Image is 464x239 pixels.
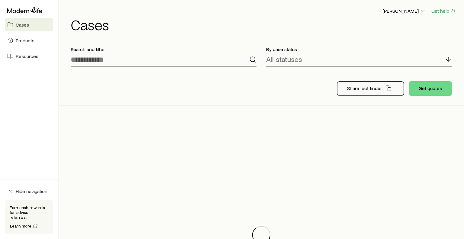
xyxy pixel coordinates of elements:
[16,37,34,44] span: Products
[382,8,426,14] p: [PERSON_NAME]
[5,50,53,63] a: Resources
[16,188,47,194] span: Hide navigation
[5,200,53,234] div: Earn cash rewards for advisor referrals.Learn more
[10,224,32,228] span: Learn more
[347,85,382,91] p: Share fact finder
[5,185,53,198] button: Hide navigation
[16,53,38,59] span: Resources
[382,8,426,15] button: [PERSON_NAME]
[337,81,404,96] button: Share fact finder
[409,81,452,96] button: Get quotes
[266,46,452,52] p: By case status
[10,205,48,220] p: Earn cash rewards for advisor referrals.
[5,18,53,31] a: Cases
[266,55,302,63] p: All statuses
[71,46,256,52] p: Search and filter
[431,8,457,15] button: Get help
[5,34,53,47] a: Products
[16,22,29,28] span: Cases
[71,17,457,32] h1: Cases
